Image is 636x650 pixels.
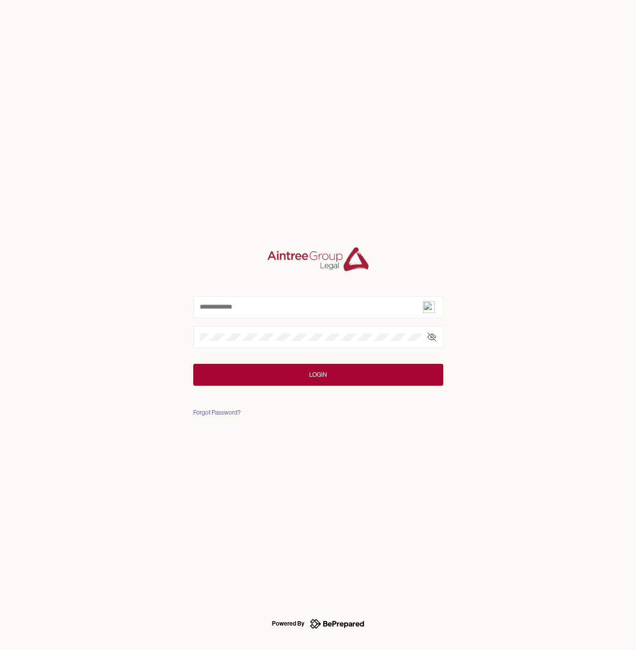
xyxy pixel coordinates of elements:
div: Login [309,370,327,380]
div: Forgot Password? [193,408,241,418]
button: Login [193,364,443,386]
img: npw-badge-icon-locked.svg [423,301,435,313]
div: Powered By [272,618,304,630]
img: npw-badge-icon-locked.svg [409,333,417,341]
